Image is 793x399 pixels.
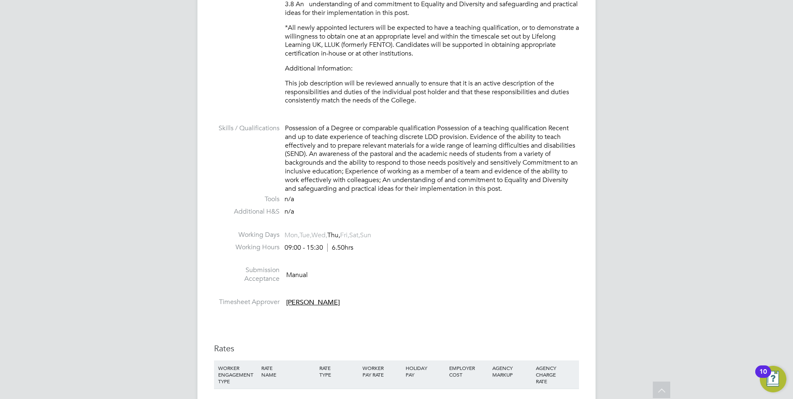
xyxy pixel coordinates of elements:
span: Sat, [349,231,360,239]
span: Sun [360,231,371,239]
span: Manual [286,271,308,279]
div: AGENCY MARKUP [490,360,533,382]
span: Tue, [299,231,311,239]
span: Wed, [311,231,327,239]
span: 6.50hrs [327,243,353,252]
div: WORKER ENGAGEMENT TYPE [216,360,259,389]
p: Additional Information: [285,64,579,73]
label: Working Hours [214,243,280,252]
p: *All newly appointed lecturers will be expected to have a teaching qualification, or to demonstra... [285,24,579,58]
button: Open Resource Center, 10 new notifications [760,366,786,392]
label: Working Days [214,231,280,239]
span: n/a [285,195,294,203]
span: Fri, [340,231,349,239]
div: 09:00 - 15:30 [285,243,353,252]
span: n/a [285,207,294,216]
span: [PERSON_NAME] [286,298,340,307]
div: 10 [759,372,767,382]
label: Additional H&S [214,207,280,216]
div: WORKER PAY RATE [360,360,404,382]
label: Submission Acceptance [214,266,280,283]
div: RATE NAME [259,360,317,382]
h3: Rates [214,343,579,354]
label: Tools [214,195,280,204]
span: Thu, [327,231,340,239]
div: RATE TYPE [317,360,360,382]
div: EMPLOYER COST [447,360,490,382]
div: HOLIDAY PAY [404,360,447,382]
p: This job description will be reviewed annually to ensure that it is an active description of the ... [285,79,579,105]
span: Mon, [285,231,299,239]
label: Skills / Qualifications [214,124,280,133]
div: AGENCY CHARGE RATE [534,360,577,389]
div: Possession of a Degree or comparable qualification Possession of a teaching qualification Recent ... [285,124,579,193]
label: Timesheet Approver [214,298,280,307]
